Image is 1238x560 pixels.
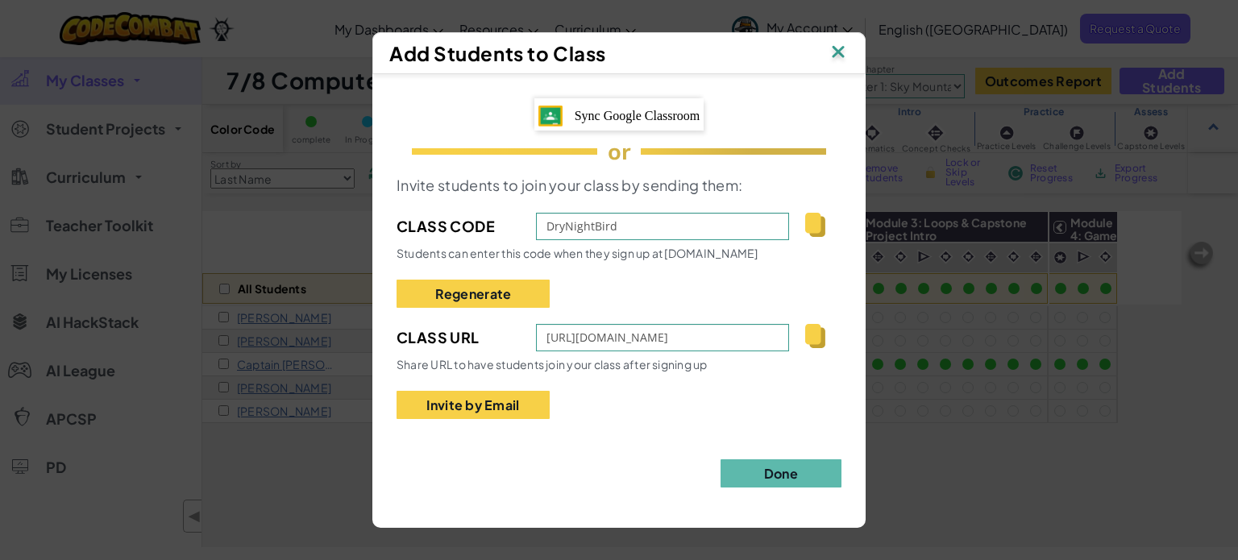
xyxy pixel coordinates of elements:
span: Invite students to join your class by sending them: [397,176,742,194]
span: Class Code [397,214,520,239]
img: IconClose.svg [828,41,849,65]
span: Sync Google Classroom [575,109,700,122]
span: Students can enter this code when they sign up at [DOMAIN_NAME] [397,246,758,260]
span: Class Url [397,326,520,350]
img: IconCopy.svg [805,324,825,348]
button: Invite by Email [397,391,550,419]
button: Regenerate [397,280,550,308]
span: or [608,139,631,165]
button: Done [721,459,841,487]
span: Add Students to Class [389,41,606,65]
img: IconCopy.svg [805,213,825,237]
span: Share URL to have students join your class after signing up [397,357,708,371]
img: IconGoogleClassroom.svg [538,106,563,127]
